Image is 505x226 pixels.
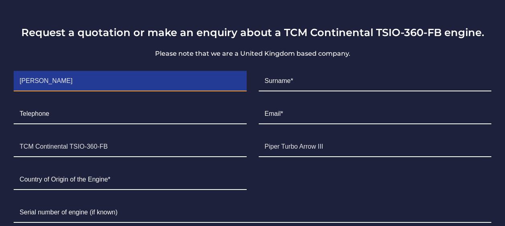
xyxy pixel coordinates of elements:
h3: Request a quotation or make an enquiry about a TCM Continental TSIO-360-FB engine. [8,26,497,38]
input: Telephone [14,104,247,124]
input: Country of Origin of the Engine* [14,170,247,190]
input: Surname* [259,71,492,91]
input: Serial number of engine (if known) [14,203,491,223]
p: Please note that we are a United Kingdom based company. [8,49,497,59]
input: Aircraft [259,137,492,157]
input: Email* [259,104,492,124]
input: First Name* [14,71,247,91]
